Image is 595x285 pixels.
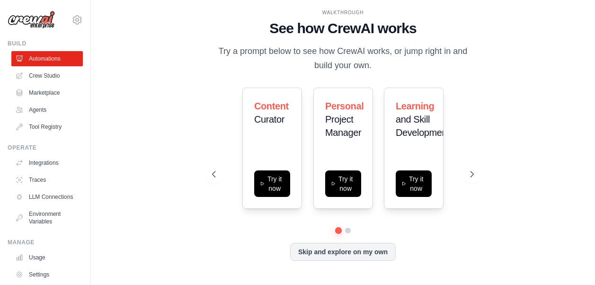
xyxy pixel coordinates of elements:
a: Integrations [11,155,83,170]
button: Try it now [325,170,361,197]
a: Traces [11,172,83,187]
a: Crew Studio [11,68,83,83]
img: Logo [8,11,55,29]
div: Build [8,40,83,47]
a: Settings [11,267,83,282]
p: Try a prompt below to see how CrewAI works, or jump right in and build your own. [212,45,474,72]
span: Personal [325,101,364,111]
a: Environment Variables [11,206,83,229]
span: Content [254,101,289,111]
a: Tool Registry [11,119,83,134]
a: Marketplace [11,85,83,100]
span: Curator [254,114,284,125]
div: Operate [8,144,83,151]
span: Project Manager [325,114,361,138]
a: LLM Connections [11,189,83,205]
button: Try it now [396,170,432,197]
span: Learning [396,101,434,111]
div: Manage [8,239,83,246]
button: Skip and explore on my own [290,243,396,261]
div: WALKTHROUGH [212,9,474,16]
a: Automations [11,51,83,66]
span: and Skill Development [396,114,449,138]
button: Try it now [254,170,290,197]
a: Agents [11,102,83,117]
a: Usage [11,250,83,265]
h1: See how CrewAI works [212,20,474,37]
